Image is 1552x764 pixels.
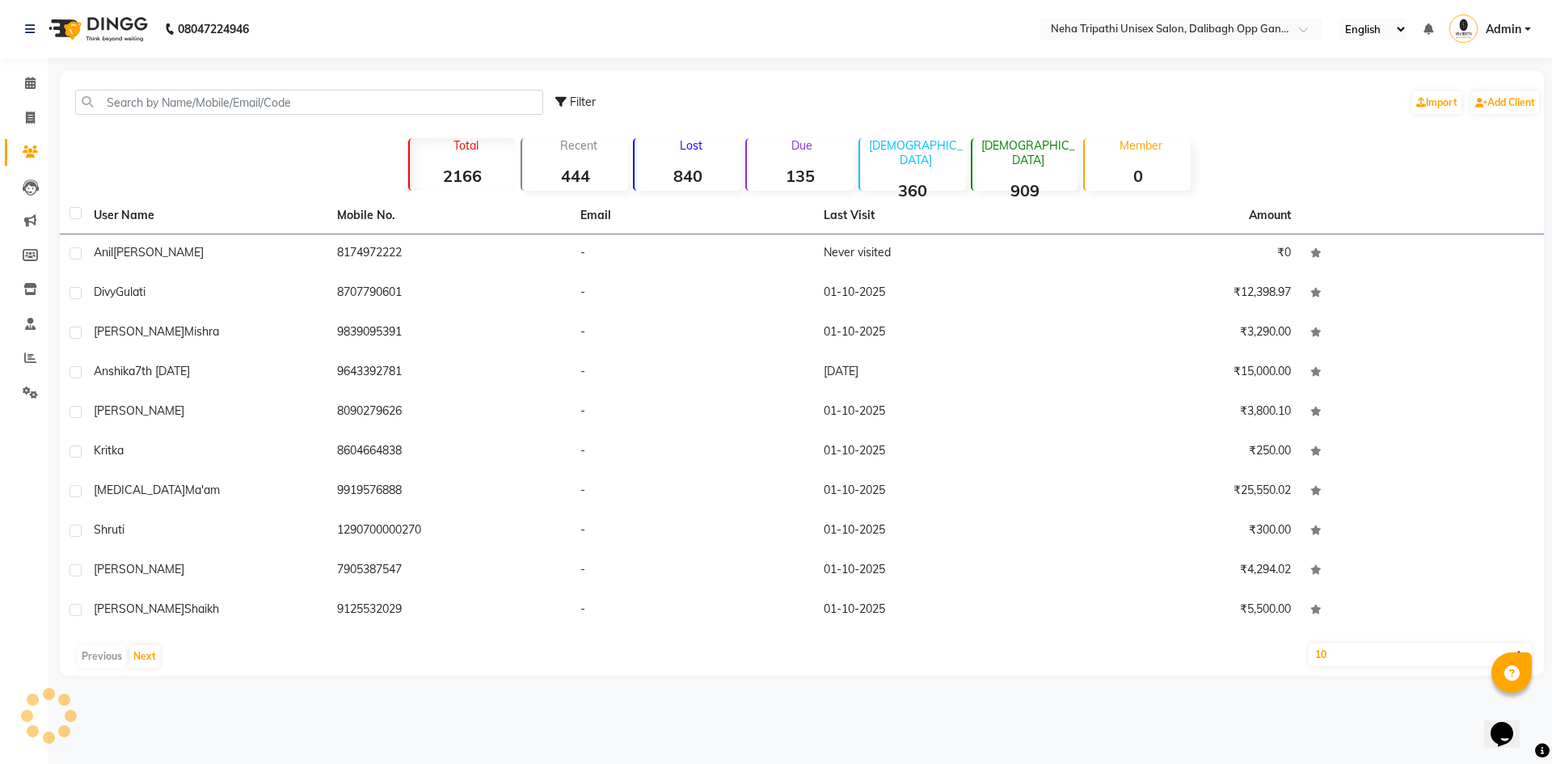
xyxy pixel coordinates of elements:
td: 01-10-2025 [814,472,1057,512]
td: 8174972222 [327,234,571,274]
span: [MEDICAL_DATA] [94,483,185,497]
span: [PERSON_NAME] [94,562,184,576]
td: 01-10-2025 [814,512,1057,551]
strong: 444 [522,166,628,186]
p: Member [1091,138,1191,153]
span: Anil [94,245,113,260]
a: Add Client [1471,91,1539,114]
strong: 360 [860,180,966,200]
td: ₹0 [1057,234,1301,274]
td: - [571,591,814,631]
td: ₹3,800.10 [1057,393,1301,433]
iframe: chat widget [1484,699,1536,748]
span: [PERSON_NAME] [113,245,204,260]
span: Kritka [94,443,124,458]
td: ₹15,000.00 [1057,353,1301,393]
span: ma'am [185,483,220,497]
span: Shruti [94,522,124,537]
td: - [571,393,814,433]
td: - [571,234,814,274]
td: 01-10-2025 [814,274,1057,314]
strong: 840 [635,166,740,186]
p: [DEMOGRAPHIC_DATA] [979,138,1078,167]
img: logo [41,6,152,52]
td: - [571,472,814,512]
td: 01-10-2025 [814,551,1057,591]
td: 01-10-2025 [814,314,1057,353]
td: 8604664838 [327,433,571,472]
p: Total [416,138,516,153]
td: - [571,274,814,314]
a: Import [1412,91,1461,114]
span: Gulati [116,285,145,299]
button: Next [129,645,160,668]
td: - [571,512,814,551]
span: [PERSON_NAME] [94,324,184,339]
td: ₹25,550.02 [1057,472,1301,512]
td: 9125532029 [327,591,571,631]
span: [PERSON_NAME] [94,601,184,616]
td: 01-10-2025 [814,393,1057,433]
span: Divy [94,285,116,299]
td: ₹4,294.02 [1057,551,1301,591]
span: Mishra [184,324,219,339]
th: Last Visit [814,197,1057,234]
td: - [571,551,814,591]
th: Email [571,197,814,234]
td: 9919576888 [327,472,571,512]
td: 1290700000270 [327,512,571,551]
span: Filter [570,95,596,109]
td: ₹3,290.00 [1057,314,1301,353]
span: 7th [DATE] [135,364,190,378]
b: 08047224946 [178,6,249,52]
p: [DEMOGRAPHIC_DATA] [867,138,966,167]
td: 9839095391 [327,314,571,353]
td: ₹250.00 [1057,433,1301,472]
td: ₹12,398.97 [1057,274,1301,314]
span: shaikh [184,601,219,616]
td: Never visited [814,234,1057,274]
strong: 135 [747,166,853,186]
td: ₹300.00 [1057,512,1301,551]
th: User Name [84,197,327,234]
td: 9643392781 [327,353,571,393]
strong: 2166 [410,166,516,186]
p: Recent [529,138,628,153]
strong: 909 [972,180,1078,200]
td: 8090279626 [327,393,571,433]
td: 7905387547 [327,551,571,591]
td: - [571,314,814,353]
span: [PERSON_NAME] [94,403,184,418]
input: Search by Name/Mobile/Email/Code [75,90,543,115]
img: Admin [1449,15,1478,43]
p: Due [750,138,853,153]
span: Anshika [94,364,135,378]
td: - [571,433,814,472]
td: 8707790601 [327,274,571,314]
td: [DATE] [814,353,1057,393]
p: Lost [641,138,740,153]
strong: 0 [1085,166,1191,186]
td: 01-10-2025 [814,591,1057,631]
span: Admin [1486,21,1521,38]
th: Mobile No. [327,197,571,234]
td: 01-10-2025 [814,433,1057,472]
th: Amount [1239,197,1301,234]
td: - [571,353,814,393]
td: ₹5,500.00 [1057,591,1301,631]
